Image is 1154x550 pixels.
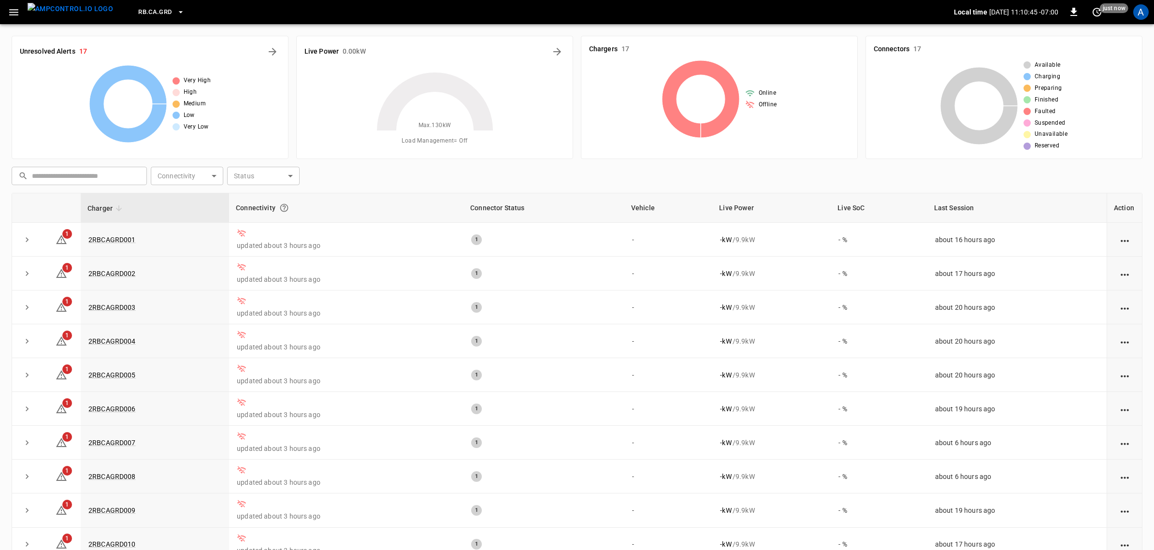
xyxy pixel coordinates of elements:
[927,358,1107,392] td: about 20 hours ago
[720,438,731,448] p: - kW
[56,337,67,345] a: 1
[471,437,482,448] div: 1
[831,290,927,324] td: - %
[831,392,927,426] td: - %
[1035,72,1060,82] span: Charging
[927,290,1107,324] td: about 20 hours ago
[62,263,72,273] span: 1
[720,539,731,549] p: - kW
[927,257,1107,290] td: about 17 hours ago
[759,100,777,110] span: Offline
[62,297,72,306] span: 1
[624,460,713,493] td: -
[720,404,731,414] p: - kW
[720,370,823,380] div: / 9.9 kW
[874,44,909,55] h6: Connectors
[20,402,34,416] button: expand row
[88,337,136,345] a: 2RBCAGRD004
[1119,404,1131,414] div: action cell options
[720,235,823,245] div: / 9.9 kW
[1100,3,1128,13] span: just now
[62,331,72,340] span: 1
[184,111,195,120] span: Low
[1035,84,1062,93] span: Preparing
[927,392,1107,426] td: about 19 hours ago
[1035,60,1061,70] span: Available
[927,426,1107,460] td: about 6 hours ago
[1119,235,1131,245] div: action cell options
[720,506,731,515] p: - kW
[720,539,823,549] div: / 9.9 kW
[720,506,823,515] div: / 9.9 kW
[1035,141,1059,151] span: Reserved
[304,46,339,57] h6: Live Power
[720,472,823,481] div: / 9.9 kW
[1035,95,1058,105] span: Finished
[237,275,456,284] p: updated about 3 hours ago
[954,7,987,17] p: Local time
[237,241,456,250] p: updated about 3 hours ago
[1035,118,1066,128] span: Suspended
[62,229,72,239] span: 1
[56,540,67,548] a: 1
[589,44,618,55] h6: Chargers
[79,46,87,57] h6: 17
[88,270,136,277] a: 2RBCAGRD002
[62,398,72,408] span: 1
[831,358,927,392] td: - %
[237,444,456,453] p: updated about 3 hours ago
[471,268,482,279] div: 1
[237,308,456,318] p: updated about 3 hours ago
[624,193,713,223] th: Vehicle
[720,336,823,346] div: / 9.9 kW
[927,493,1107,527] td: about 19 hours ago
[720,269,731,278] p: - kW
[88,304,136,311] a: 2RBCAGRD003
[720,336,731,346] p: - kW
[1035,130,1067,139] span: Unavailable
[275,199,293,217] button: Connection between the charger and our software.
[927,223,1107,257] td: about 16 hours ago
[418,121,451,130] span: Max. 130 kW
[1119,336,1131,346] div: action cell options
[56,472,67,480] a: 1
[184,122,209,132] span: Very Low
[471,234,482,245] div: 1
[237,410,456,420] p: updated about 3 hours ago
[1119,303,1131,312] div: action cell options
[759,88,776,98] span: Online
[88,439,136,447] a: 2RBCAGRD007
[1119,370,1131,380] div: action cell options
[989,7,1058,17] p: [DATE] 11:10:45 -07:00
[20,503,34,518] button: expand row
[184,87,197,97] span: High
[62,500,72,509] span: 1
[831,324,927,358] td: - %
[831,426,927,460] td: - %
[88,507,136,514] a: 2RBCAGRD009
[56,269,67,276] a: 1
[20,300,34,315] button: expand row
[1119,472,1131,481] div: action cell options
[831,493,927,527] td: - %
[20,266,34,281] button: expand row
[624,324,713,358] td: -
[1119,438,1131,448] div: action cell options
[138,7,172,18] span: RB.CA.GRD
[624,358,713,392] td: -
[265,44,280,59] button: All Alerts
[549,44,565,59] button: Energy Overview
[712,193,831,223] th: Live Power
[88,540,136,548] a: 2RBCAGRD010
[20,334,34,348] button: expand row
[624,426,713,460] td: -
[62,466,72,476] span: 1
[88,473,136,480] a: 2RBCAGRD008
[831,460,927,493] td: - %
[88,236,136,244] a: 2RBCAGRD001
[237,376,456,386] p: updated about 3 hours ago
[720,235,731,245] p: - kW
[28,3,113,15] img: ampcontrol.io logo
[624,223,713,257] td: -
[720,303,731,312] p: - kW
